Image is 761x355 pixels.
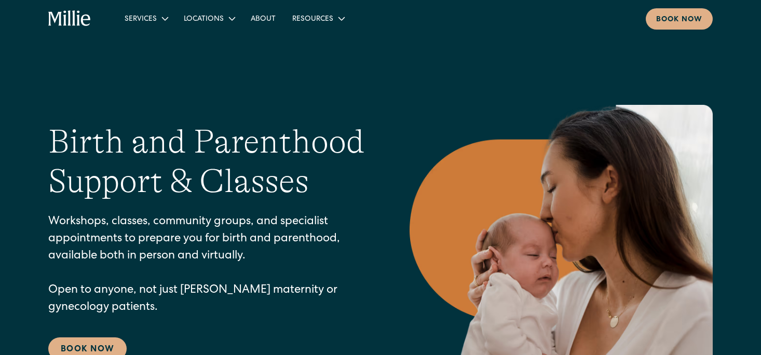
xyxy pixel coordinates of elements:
a: home [48,10,91,27]
div: Locations [184,14,224,25]
a: About [242,10,284,27]
a: Book now [646,8,713,30]
div: Locations [175,10,242,27]
div: Services [125,14,157,25]
div: Book now [656,15,702,25]
p: Workshops, classes, community groups, and specialist appointments to prepare you for birth and pa... [48,214,368,317]
h1: Birth and Parenthood Support & Classes [48,122,368,202]
div: Services [116,10,175,27]
div: Resources [292,14,333,25]
div: Resources [284,10,352,27]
